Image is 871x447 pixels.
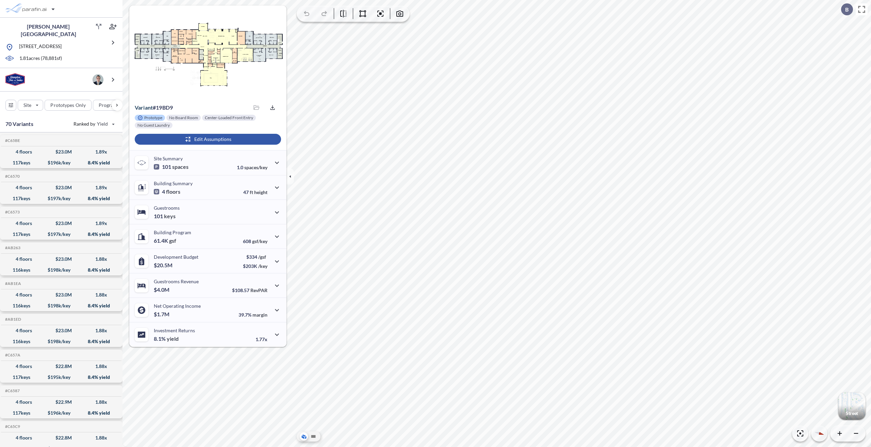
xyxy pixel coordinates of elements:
p: Development Budget [154,254,198,260]
h5: #C6587 [4,388,20,393]
h5: #AB1ED [4,317,21,322]
p: 101 [154,163,188,170]
p: 101 [154,213,176,220]
p: 1.77x [256,336,267,342]
button: Site Plan [309,432,317,441]
p: Center-Loaded Front Entry [205,115,253,121]
h5: #C657A [4,353,20,357]
span: keys [164,213,176,220]
p: Net Operating Income [154,303,201,309]
span: Yield [97,121,108,127]
button: Site [18,100,43,111]
button: Program [93,100,130,111]
span: /key [258,263,267,269]
p: No Board Room [169,115,198,121]
h5: #C6570 [4,174,20,179]
p: Guestrooms [154,205,180,211]
p: 1.0 [237,164,267,170]
p: B [845,6,849,13]
p: 608 [243,238,267,244]
h5: #C6573 [4,210,20,214]
button: Prototypes Only [45,100,92,111]
p: 47 [243,189,267,195]
img: Switcher Image [838,393,866,420]
p: 61.4K [154,237,176,244]
p: 39.7% [239,312,267,318]
span: spaces [172,163,188,170]
h5: #C65BE [4,138,20,143]
p: Prototypes Only [50,102,86,109]
p: $203K [243,263,267,269]
img: user logo [93,74,103,85]
span: margin [252,312,267,318]
p: 4 [154,188,180,195]
span: yield [167,335,179,342]
span: gsf [169,237,176,244]
p: No Guest Laundry [137,123,170,128]
p: Investment Returns [154,328,195,333]
p: $108.57 [232,287,267,293]
span: Variant [135,104,153,111]
p: Guestrooms Revenue [154,278,199,284]
span: gsf/key [252,238,267,244]
span: floors [166,188,180,195]
p: [PERSON_NAME][GEOGRAPHIC_DATA] [5,23,91,38]
button: Aerial View [300,432,308,441]
p: Building Summary [154,180,193,186]
h5: #C65C9 [4,424,20,429]
h5: #AB1EA [4,281,21,286]
p: $20.5M [154,262,174,269]
p: 8.1% [154,335,179,342]
img: BrandImage [5,73,25,86]
button: Switcher ImageStreet [838,393,866,420]
p: 1.81 acres ( 78,881 sf) [19,55,62,62]
p: Program [99,102,118,109]
p: $1.7M [154,311,170,318]
p: $334 [243,254,267,260]
h5: #AB263 [4,245,20,250]
p: [STREET_ADDRESS] [19,43,62,51]
span: spaces/key [244,164,267,170]
p: Site [23,102,31,109]
p: Prototype [144,115,162,121]
p: # 19bd9 [135,104,173,111]
span: RevPAR [250,287,267,293]
button: Edit Assumptions [135,134,281,145]
p: Building Program [154,229,191,235]
span: /gsf [258,254,266,260]
button: Ranked by Yield [68,118,119,129]
p: $4.0M [154,286,170,293]
span: height [254,189,267,195]
p: 70 Variants [5,120,33,128]
p: Site Summary [154,156,183,161]
p: Street [846,411,858,416]
span: ft [250,189,253,195]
